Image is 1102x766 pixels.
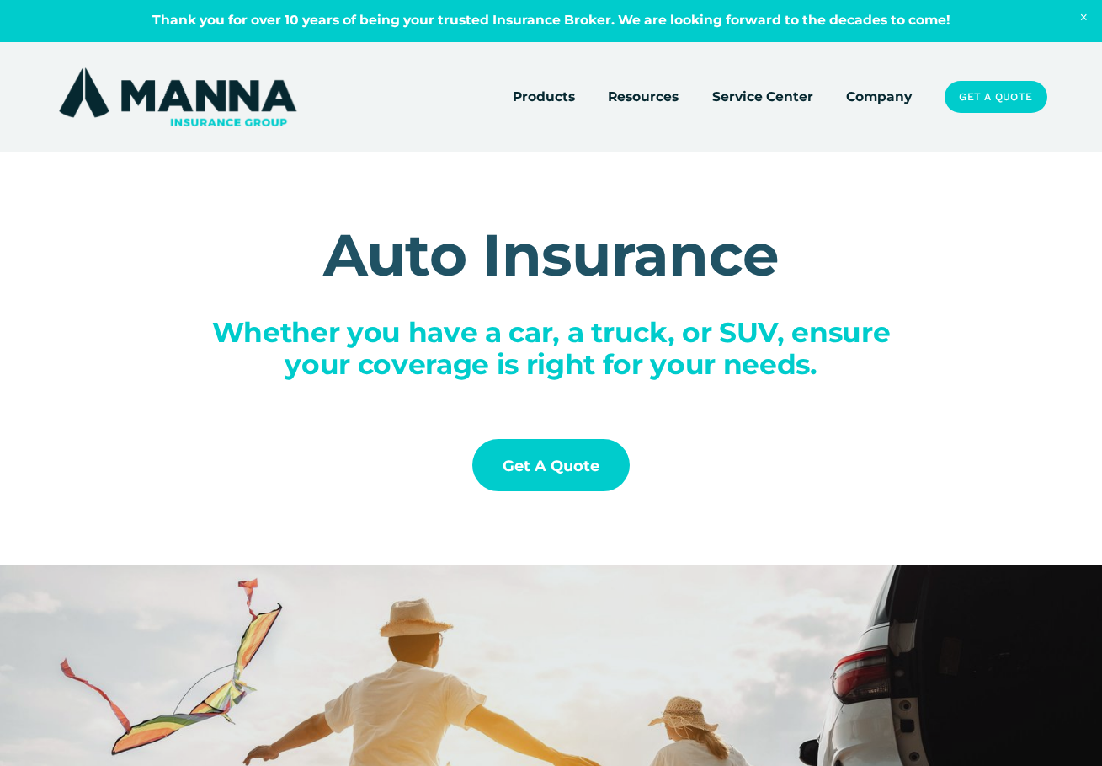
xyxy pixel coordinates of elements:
span: Auto Insurance [323,219,779,290]
a: Get a Quote [945,81,1047,112]
a: Service Center [712,85,813,109]
span: Whether you have a car, a truck, or SUV, ensure your coverage is right for your needs. [212,315,897,381]
span: Resources [608,87,679,108]
span: Products [513,87,575,108]
a: folder dropdown [513,85,575,109]
img: Manna Insurance Group [55,64,300,130]
a: folder dropdown [608,85,679,109]
a: Get a Quote [472,439,630,491]
a: Company [846,85,912,109]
